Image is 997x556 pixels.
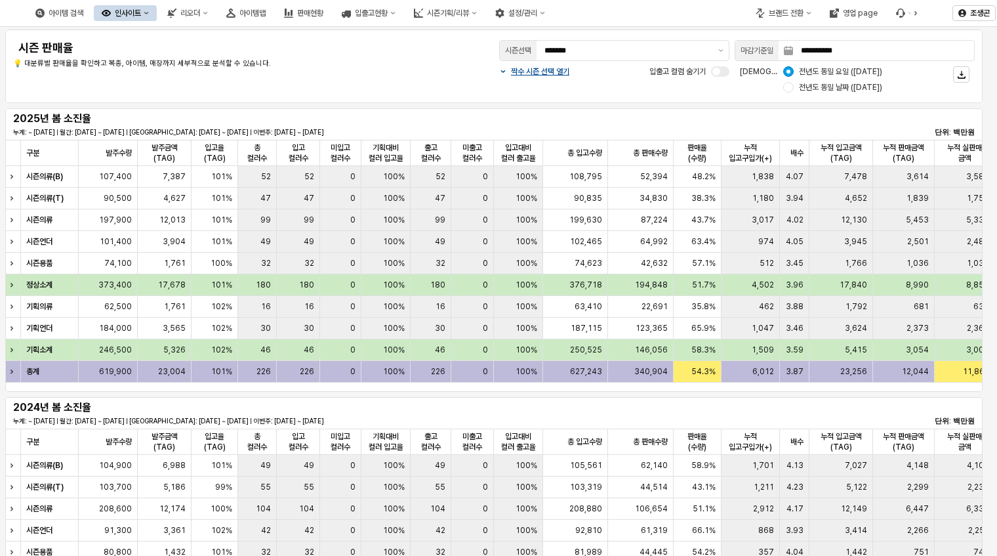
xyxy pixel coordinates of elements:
span: 0 [483,301,488,312]
span: 3.87 [786,366,804,377]
span: 0 [350,460,356,471]
strong: 시즌언더 [26,237,52,246]
span: 출고 컬러수 [416,431,445,452]
span: 16 [304,301,314,312]
span: 101% [211,280,232,290]
span: 100% [516,345,537,355]
strong: 시즌용품 [26,259,52,268]
div: Expand row [5,318,22,339]
span: 17,840 [840,280,867,290]
button: 아이템맵 [218,5,274,21]
span: 기획대비 컬러 입고율 [367,142,405,163]
button: 브랜드 전환 [748,5,819,21]
div: Expand row [5,361,22,382]
span: 1,761 [164,301,186,312]
span: 3.46 [786,323,804,333]
span: 5,335 [966,215,989,225]
span: 0 [483,345,488,355]
span: 1,036 [906,258,929,268]
span: 180 [430,280,445,290]
button: 제안 사항 표시 [713,41,729,60]
button: 아이템 검색 [28,5,91,21]
p: 짝수 시즌 선택 열기 [511,66,569,77]
span: 4.02 [786,215,804,225]
span: 1,509 [752,345,774,355]
span: 46 [260,345,271,355]
div: 시즌기획/리뷰 [427,9,469,18]
span: 99 [304,215,314,225]
span: 구분 [26,148,39,158]
span: 입고 컬러수 [282,142,315,163]
div: 영업 page [843,9,878,18]
span: 64,992 [640,236,668,247]
span: 0 [350,280,356,290]
div: 판매현황 [276,5,331,21]
span: 3,624 [845,323,867,333]
span: 101,400 [100,236,132,247]
h5: 2024년 봄 소진율 [13,401,173,414]
span: 627,243 [570,366,602,377]
span: 58.3% [691,345,716,355]
span: 100% [516,301,537,312]
span: 74,100 [104,258,132,268]
span: 판매율(수량) [679,431,716,452]
span: 226 [300,366,314,377]
div: 판매현황 [297,9,323,18]
span: 2,487 [967,236,989,247]
span: 187,115 [571,323,602,333]
span: 32 [436,258,445,268]
span: 100% [516,193,537,203]
span: 17,678 [158,280,186,290]
span: 1,766 [845,258,867,268]
span: 0 [483,193,488,203]
span: 3,003 [966,345,989,355]
span: 발주금액(TAG) [143,431,186,452]
span: 87,224 [641,215,668,225]
div: 브랜드 전환 [769,9,804,18]
span: 462 [759,301,774,312]
div: 마감기준일 [741,44,773,57]
span: 100% [383,258,405,268]
span: 180 [299,280,314,290]
span: 3.96 [786,280,804,290]
div: Expand row [5,520,22,541]
span: 입고 컬러수 [282,431,315,452]
span: 3.45 [786,258,804,268]
span: 52 [436,171,445,182]
span: 90,835 [574,193,602,203]
span: 4.05 [786,236,804,247]
span: 4,627 [163,193,186,203]
span: 47 [304,193,314,203]
span: 발주금액(TAG) [143,142,186,163]
span: 57.1% [692,258,716,268]
span: 35.8% [691,301,716,312]
span: 미출고 컬러수 [457,142,488,163]
span: 180 [256,280,271,290]
span: 49 [260,236,271,247]
span: 총 컬러수 [243,142,271,163]
span: 63.4% [691,236,716,247]
button: 입출고현황 [334,5,403,21]
span: 입고대비 컬러 출고율 [499,142,537,163]
span: 99 [435,215,445,225]
span: 100% [516,366,537,377]
span: 38.3% [691,193,716,203]
strong: 시즌의류(B) [26,172,63,181]
span: 3,565 [163,323,186,333]
span: 100% [516,280,537,290]
span: 0 [483,236,488,247]
span: 0 [350,171,356,182]
span: 49 [435,236,445,247]
div: 입출고현황 [355,9,388,18]
div: Expand row [5,209,22,230]
span: 34,830 [640,193,668,203]
span: 0 [350,236,356,247]
span: 5,453 [906,215,929,225]
span: 104,900 [99,460,132,471]
span: 3,054 [906,345,929,355]
span: 발주수량 [106,437,132,447]
span: 52 [261,171,271,182]
p: 누계: ~ [DATE] | 월간: [DATE] ~ [DATE] | [GEOGRAPHIC_DATA]: [DATE] ~ [DATE] | 이번주: [DATE] ~ [DATE] [13,416,654,426]
span: 0 [350,258,356,268]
